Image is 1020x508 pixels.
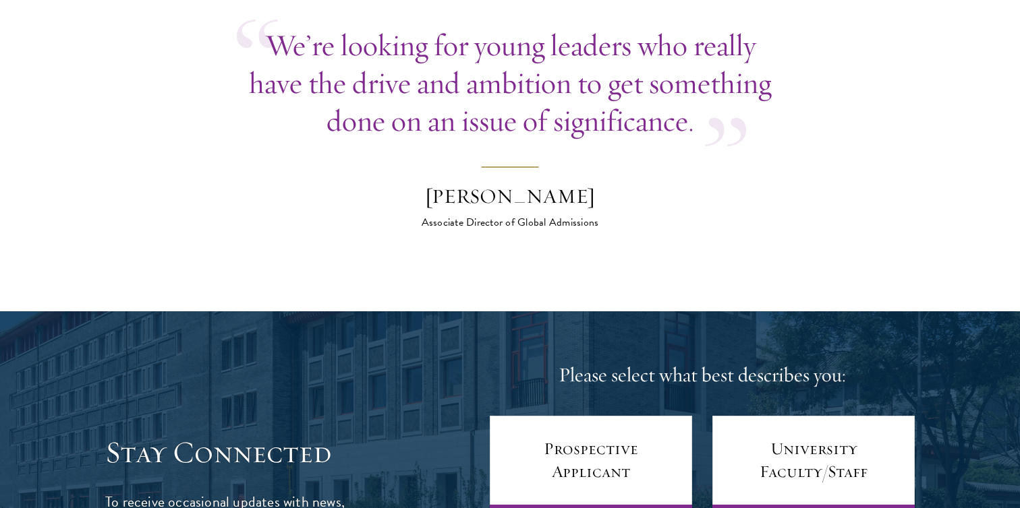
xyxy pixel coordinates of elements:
[392,183,628,210] div: [PERSON_NAME]
[392,214,628,230] div: Associate Director of Global Admissions
[105,434,358,472] h3: Stay Connected
[237,26,783,139] p: We’re looking for young leaders who really have the drive and ambition to get something done on a...
[490,362,915,389] h4: Please select what best describes you:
